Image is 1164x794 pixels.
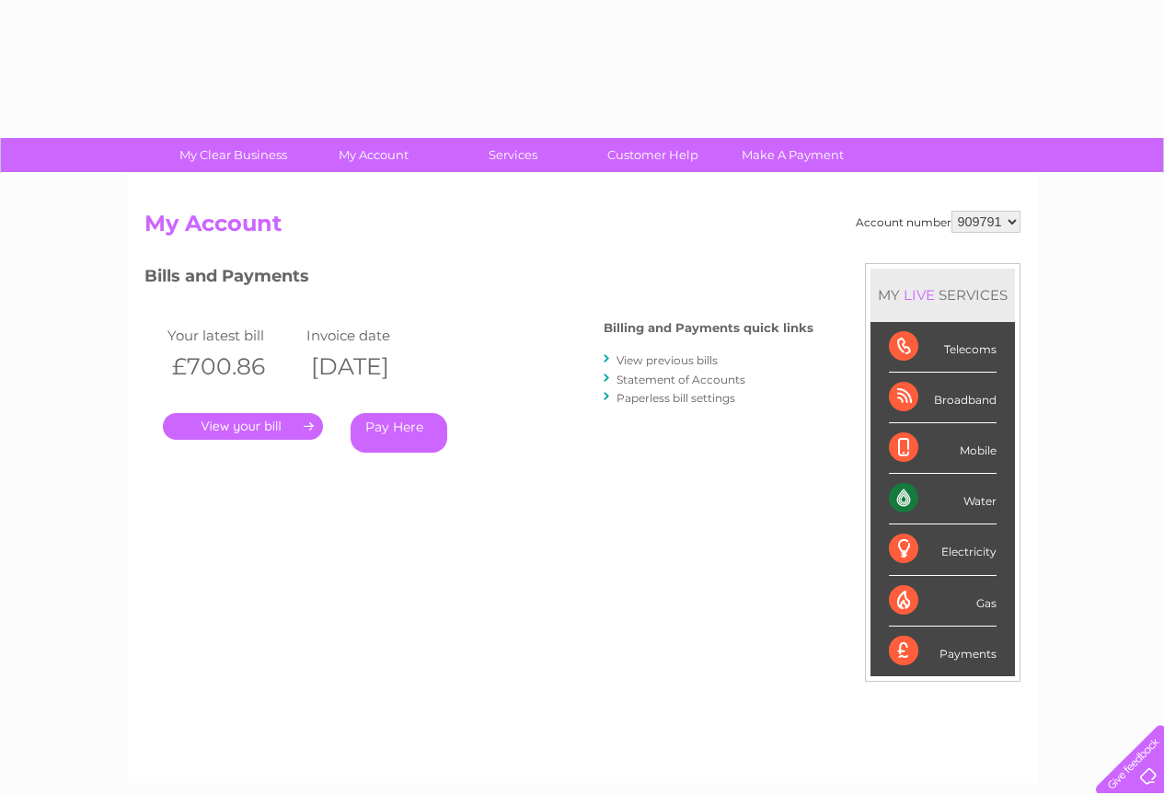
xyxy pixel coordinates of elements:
h2: My Account [144,211,1020,246]
a: My Clear Business [157,138,309,172]
th: [DATE] [302,348,441,385]
div: MY SERVICES [870,269,1015,321]
div: Payments [889,627,997,676]
a: . [163,413,323,440]
th: £700.86 [163,348,302,385]
div: LIVE [900,286,939,304]
td: Invoice date [302,323,441,348]
a: Customer Help [577,138,729,172]
a: Statement of Accounts [617,373,745,386]
td: Your latest bill [163,323,302,348]
a: View previous bills [617,353,718,367]
a: Services [437,138,589,172]
div: Mobile [889,423,997,474]
a: Pay Here [351,413,447,453]
div: Gas [889,576,997,627]
div: Broadband [889,373,997,423]
h3: Bills and Payments [144,263,813,295]
a: My Account [297,138,449,172]
div: Telecoms [889,322,997,373]
div: Account number [856,211,1020,233]
div: Electricity [889,524,997,575]
h4: Billing and Payments quick links [604,321,813,335]
a: Make A Payment [717,138,869,172]
a: Paperless bill settings [617,391,735,405]
div: Water [889,474,997,524]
